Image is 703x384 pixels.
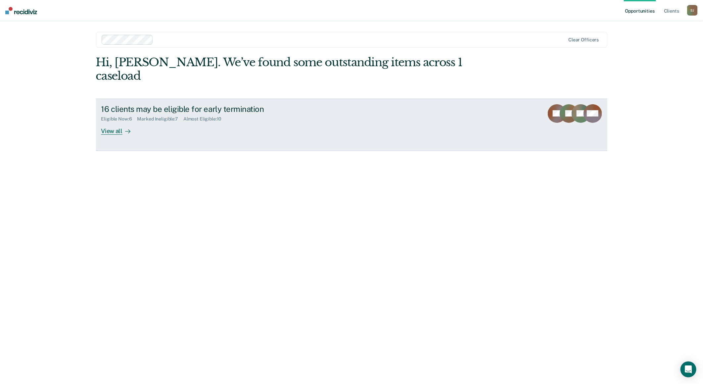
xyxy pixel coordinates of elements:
img: Recidiviz [5,7,37,14]
div: Marked Ineligible : 7 [137,116,183,122]
div: Open Intercom Messenger [680,361,696,377]
div: Clear officers [568,37,599,43]
a: 16 clients may be eligible for early terminationEligible Now:6Marked Ineligible:7Almost Eligible:... [96,99,607,151]
div: Hi, [PERSON_NAME]. We’ve found some outstanding items across 1 caseload [96,56,505,83]
button: SJ [687,5,698,16]
div: Eligible Now : 6 [101,116,137,122]
div: S J [687,5,698,16]
div: Almost Eligible : 10 [183,116,227,122]
div: View all [101,122,138,135]
div: 16 clients may be eligible for early termination [101,104,334,114]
